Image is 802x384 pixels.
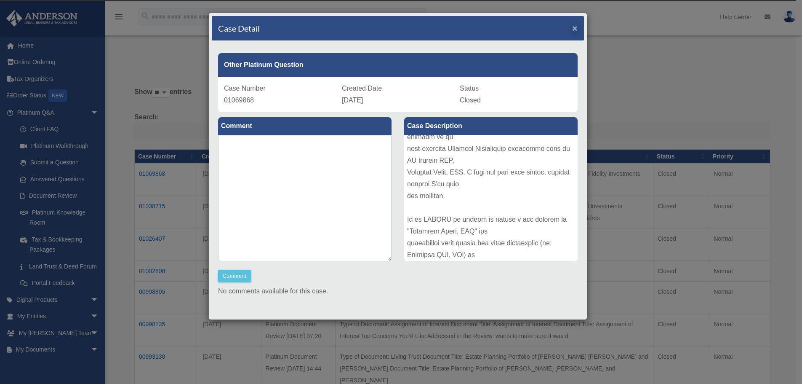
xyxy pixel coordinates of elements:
[218,22,260,34] h4: Case Detail
[224,85,266,92] span: Case Number
[572,23,578,33] span: ×
[460,97,481,104] span: Closed
[218,270,251,282] button: Comment
[342,97,363,104] span: [DATE]
[218,117,392,135] label: Comment
[572,24,578,32] button: Close
[218,53,578,77] div: Other Platinum Question
[224,97,254,104] span: 01069868
[342,85,382,92] span: Created Date
[404,135,578,261] div: Loremip Dolo Sitame Co adi eli sedd eiusm, T incid utla et dolorema a enimadm ve qu nost-exercita...
[218,285,578,297] p: No comments available for this case.
[404,117,578,135] label: Case Description
[460,85,479,92] span: Status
